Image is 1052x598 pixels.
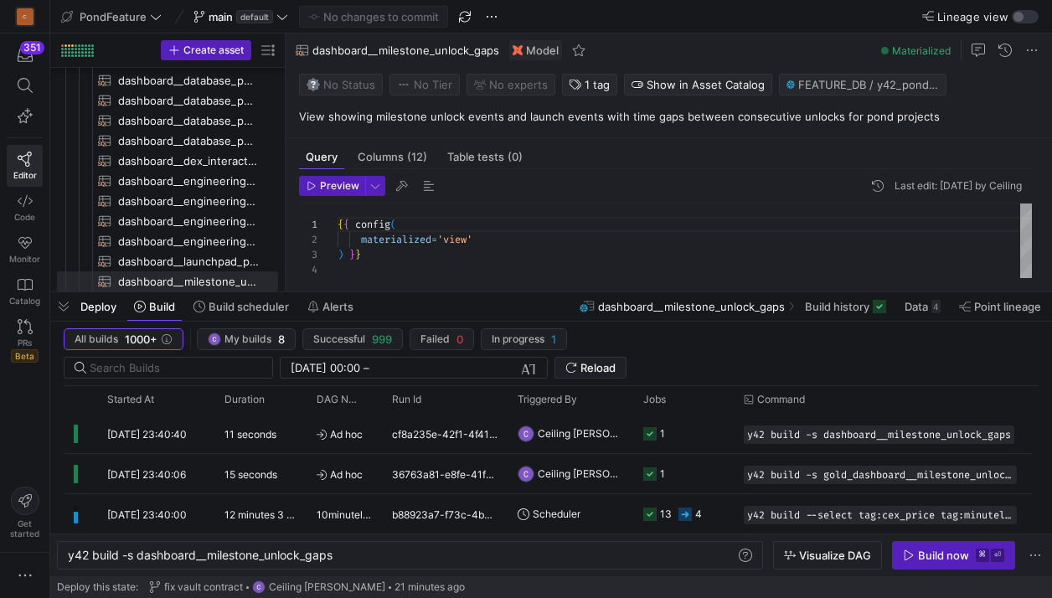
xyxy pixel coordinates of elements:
span: DAG Name [317,394,360,405]
button: No experts [467,74,555,95]
div: Press SPACE to select this row. [57,70,278,90]
span: [DATE] 23:40:06 [107,468,186,481]
span: Editor [13,170,37,180]
span: Table tests [447,152,523,162]
button: Preview [299,176,365,196]
span: Create asset [183,44,244,56]
div: Press SPACE to select this row. [57,131,278,151]
div: 1 [660,414,665,453]
span: Failed [420,333,450,345]
y42-duration: 11 seconds [224,428,276,441]
y42-duration: 12 minutes 3 seconds [224,508,326,521]
span: Reload [580,361,616,374]
span: Catalog [9,296,40,306]
div: Press SPACE to select this row. [57,191,278,211]
span: ( [390,218,396,231]
span: Jobs [643,394,666,405]
span: dashboard__engineering_db_pond_active_users_daily​​​​​​​​​​ [118,172,259,191]
a: dashboard__database_pond_online_competitions​​​​​​​​​​ [57,70,278,90]
span: No expert s [489,78,548,91]
a: Code [7,187,43,229]
span: Lineage view [937,10,1008,23]
button: Point lineage [951,292,1049,321]
button: Show in Asset Catalog [624,74,772,95]
button: Reload [554,357,627,379]
span: 8 [278,333,285,346]
p: View showing milestone unlock events and launch events with time gaps between consecutive unlocks... [299,109,1045,124]
span: Ad hoc [317,455,372,494]
span: (0) [508,152,523,162]
input: Search Builds [90,361,259,374]
span: Show in Asset Catalog [647,78,765,91]
span: { [343,218,349,231]
span: Started At [107,394,154,405]
kbd: ⏎ [991,549,1004,562]
span: fix vault contract [164,581,243,593]
span: Successful [313,333,365,345]
span: – [364,361,369,374]
span: (12) [407,152,427,162]
div: Press SPACE to select this row. [57,151,278,171]
span: Duration [224,394,265,405]
div: Press SPACE to select this row. [57,171,278,191]
span: 1 [551,333,556,346]
span: 999 [372,333,392,346]
span: dashboard__milestone_unlock_gaps [598,300,785,313]
button: No tierNo Tier [389,74,460,95]
div: b88923a7-f73c-4b61-9dc8-fce026e373aa [382,494,508,534]
div: 1 [299,217,317,232]
img: https://lh3.googleusercontent.com/a/ACg8ocL5hHIcNgxjrjDvW2IB9Zc3OMw20Wvong8C6gpurw_crp9hOg=s96-c [518,425,534,442]
a: dashboard__engineering_db_pond_active_users_monthly​​​​​​​​​​ [57,191,278,211]
span: dashboard__database_pond_online_submissions​​​​​​​​​​ [118,131,259,151]
div: Press SPACE to select this row. [57,90,278,111]
span: y42 build -s dashboard__milestone_unlock_gaps [68,548,333,562]
button: Visualize DAG [773,541,882,570]
a: dashboard__database_pond_online_model_submissions​​​​​​​​​​ [57,111,278,131]
span: PRs [18,338,32,348]
button: Create asset [161,40,251,60]
div: Press SPACE to select this row. [57,271,278,291]
span: In progress [492,333,544,345]
button: Build scheduler [186,292,297,321]
span: Deploy this state: [57,581,138,593]
span: dashboard__milestone_unlock_gaps [312,44,499,57]
span: 'view' [437,233,472,246]
span: Ceiling [PERSON_NAME] [269,581,385,593]
span: Build [149,300,175,313]
span: FEATURE_DB / y42_pondfeature_main / DASHBOARD__MILESTONE_UNLOCK_GAPS [798,78,939,91]
span: Build scheduler [209,300,289,313]
a: dashboard__engineering_db_pond_active_users_daily​​​​​​​​​​ [57,171,278,191]
button: Alerts [300,292,361,321]
div: Last edit: [DATE] by Ceiling [895,180,1022,192]
img: No status [307,78,320,91]
button: fix vault contracthttps://lh3.googleusercontent.com/a/ACg8ocL5hHIcNgxjrjDvW2IB9Zc3OMw20Wvong8C6gp... [145,576,469,598]
span: } [349,248,355,261]
span: Get started [10,518,39,539]
div: 2 [299,232,317,247]
div: 4 [299,262,317,277]
span: materialized [361,233,431,246]
span: 0 [456,333,463,346]
span: Code [14,212,35,222]
span: [DATE] 23:40:00 [107,508,187,521]
div: 4 [931,300,941,313]
button: Build now⌘⏎ [892,541,1015,570]
a: dashboard__database_pond_online_developers​​​​​​​​​​ [57,90,278,111]
button: Failed0 [410,328,474,350]
img: https://lh3.googleusercontent.com/a/ACg8ocL5hHIcNgxjrjDvW2IB9Zc3OMw20Wvong8C6gpurw_crp9hOg=s96-c [208,333,221,346]
span: Visualize DAG [799,549,871,562]
span: My builds [224,333,271,345]
a: dashboard__database_pond_online_submissions​​​​​​​​​​ [57,131,278,151]
span: Ceiling [PERSON_NAME] [538,414,623,453]
span: default [236,10,273,23]
img: undefined [513,45,523,55]
span: Triggered By [518,394,577,405]
div: Press SPACE to select this row. [57,211,278,231]
div: Press SPACE to select this row. [57,231,278,251]
span: } [355,248,361,261]
button: Successful999 [302,328,403,350]
span: = [431,233,437,246]
button: Data4 [897,292,948,321]
div: Press SPACE to select this row. [57,111,278,131]
span: main [209,10,233,23]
